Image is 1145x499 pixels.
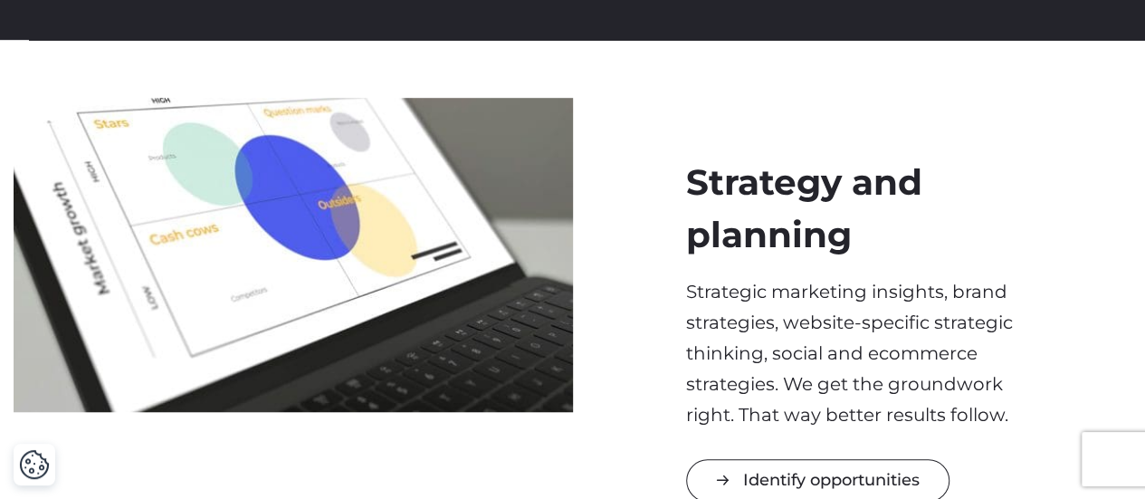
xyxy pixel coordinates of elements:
[686,276,1018,430] p: Strategic marketing insights, brand strategies, website-specific strategic thinking, social and e...
[14,98,573,413] img: planning-service-overview-image-alternative
[19,449,50,480] img: Revisit consent button
[19,449,50,480] button: Cookie Settings
[686,156,1018,262] h2: Strategy and planning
